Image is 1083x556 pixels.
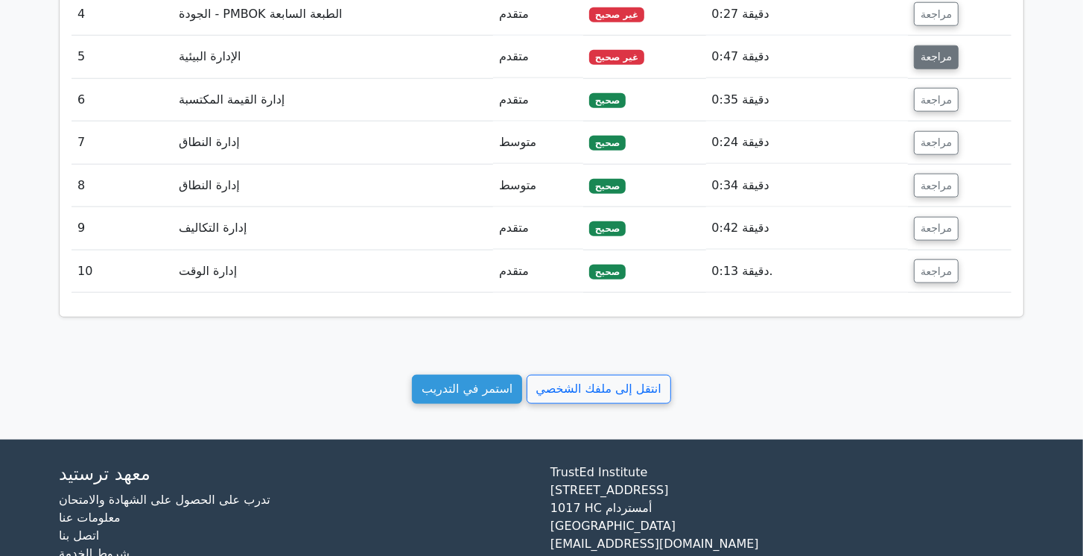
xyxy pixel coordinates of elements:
[921,223,952,235] font: مراجعة
[179,49,241,63] font: الإدارة البيئية
[921,180,952,192] font: مراجعة
[77,92,85,107] font: 6
[499,221,529,235] font: متقدم
[422,382,512,397] font: استمر في التدريب
[499,264,529,278] font: متقدم
[77,7,85,21] font: 4
[77,49,85,63] font: 5
[499,135,536,149] font: متوسط
[712,92,769,107] font: 0:35 دقيقة
[499,7,529,21] font: متقدم
[59,493,270,507] a: تدرب على الحصول على الشهادة والامتحان
[59,511,121,525] a: معلومات عنا
[499,92,529,107] font: متقدم
[712,135,769,149] font: 0:24 دقيقة
[179,264,237,278] font: إدارة الوقت
[914,88,959,112] button: مراجعة
[527,375,671,404] a: انتقل إلى ملفك الشخصي
[914,2,959,26] button: مراجعة
[914,174,959,198] button: مراجعة
[77,264,92,278] font: 10
[499,178,536,192] font: متوسط
[59,464,150,484] font: معهد ترستيد
[914,45,959,69] button: مراجعة
[59,528,99,543] a: اتصل بنا
[179,7,343,21] font: الجودة - PMBOK الطبعة السابعة
[550,537,759,551] font: [EMAIL_ADDRESS][DOMAIN_NAME]
[550,465,648,479] font: TrustEd Institute
[595,10,639,20] font: غير صحيح
[712,264,773,278] font: 0:13 دقيقة.
[179,178,240,192] font: إدارة النطاق
[179,135,240,149] font: إدارة النطاق
[595,181,620,192] font: صحيح
[921,51,952,63] font: مراجعة
[921,137,952,149] font: مراجعة
[179,221,247,235] font: إدارة التكاليف
[595,224,620,234] font: صحيح
[921,265,952,277] font: مراجعة
[712,178,769,192] font: 0:34 دقيقة
[914,131,959,155] button: مراجعة
[914,217,959,241] button: مراجعة
[412,375,522,404] a: استمر في التدريب
[921,8,952,20] font: مراجعة
[550,483,669,497] font: [STREET_ADDRESS]
[921,94,952,106] font: مراجعة
[595,138,620,148] font: صحيح
[595,267,620,277] font: صحيح
[179,92,285,107] font: إدارة القيمة المكتسبة
[712,7,769,21] font: 0:27 دقيقة
[77,221,85,235] font: 9
[536,382,661,397] font: انتقل إلى ملفك الشخصي
[712,221,769,235] font: 0:42 دقيقة
[77,178,85,192] font: 8
[499,49,529,63] font: متقدم
[914,259,959,283] button: مراجعة
[550,501,652,515] font: 1017 HC أمستردام
[712,49,769,63] font: 0:47 دقيقة
[595,52,639,63] font: غير صحيح
[77,135,85,149] font: 7
[550,519,676,533] font: [GEOGRAPHIC_DATA]
[595,95,620,106] font: صحيح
